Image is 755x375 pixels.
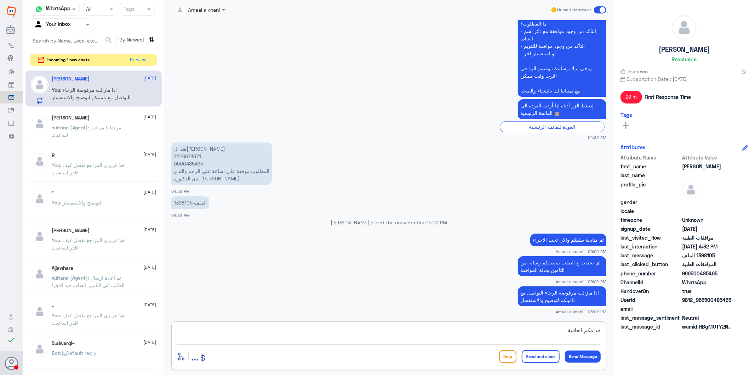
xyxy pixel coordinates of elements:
span: 2025-08-17T13:32:52.067Z [682,243,733,250]
span: Unknown [620,68,648,75]
span: HandoverOn [620,287,681,295]
span: 04:32 PM [171,213,190,218]
img: defaultAdmin.png [31,76,48,94]
span: 1398105 الملف [682,252,733,259]
img: defaultAdmin.png [31,265,48,283]
span: timezone [620,216,681,224]
span: [DATE] [144,302,156,308]
span: locale [620,207,681,215]
span: 9812_966500485465 [682,296,733,304]
span: 966500485465 [682,270,733,277]
img: yourInbox.svg [34,19,44,30]
span: last_message [620,252,681,259]
button: Preview [127,54,150,66]
span: UserId [620,296,681,304]
h5: R [52,152,55,158]
span: [DATE] [144,226,156,233]
span: last_message_id [620,323,681,330]
span: Attribute Name [620,154,681,161]
span: Amaal alknani - 05:02 PM [556,309,606,315]
span: You [52,87,61,93]
span: Human Handover [557,7,591,13]
span: 2025-07-22T14:27:45.457Z [682,225,733,233]
span: signup_date [620,225,681,233]
span: Amaal alknani - 05:02 PM [556,279,606,285]
span: null [682,198,733,206]
h5: ° [52,190,54,196]
button: search [104,34,113,46]
span: [DATE] [144,189,156,195]
h5: Ahmed [52,115,90,121]
span: : تم اعادة ارسال الطلب الى التامين الطلب قيد الاجرا [52,275,125,288]
span: By Newest [116,34,146,48]
img: defaultAdmin.png [31,115,48,133]
button: Avatar [5,357,18,370]
span: search [104,36,113,44]
span: : اذا مازالت مرفوضة الرجاء التواصل مع تامينكم لتوضيح والاستفسار [52,87,131,100]
div: Tags [122,5,135,14]
p: [PERSON_NAME] joined the conversation [171,219,606,226]
img: defaultAdmin.png [31,340,48,358]
img: Widebot Logo [7,5,16,17]
span: Subscription Date : [DATE] [620,75,748,83]
button: Send and close [522,350,560,363]
i: ⇅ [149,34,155,45]
span: Bot [52,350,60,356]
span: 04:32 PM [588,134,606,140]
span: : اهلا عزيزي المراجع تفضل كيف اقدر اساعدك [52,162,126,175]
span: first_name [620,163,681,170]
span: last_name [620,172,681,179]
span: profile_pic [620,181,681,197]
span: [DATE] [144,151,156,158]
h5: Aljawhara [52,265,74,271]
p: 17/8/2025, 5:02 PM [530,234,606,246]
img: defaultAdmin.png [31,190,48,208]
span: true [682,287,733,295]
span: : Default reply [60,350,97,356]
span: ChannelId [620,279,681,286]
span: null [682,207,733,215]
span: gender [620,198,681,206]
img: defaultAdmin.png [672,16,696,40]
button: Send Message [565,351,601,363]
span: : لتوضيح والاستفسار [61,200,102,206]
span: 29 m [620,91,642,103]
span: [DATE] [144,264,156,270]
span: last_clicked_button [620,261,681,268]
h5: Ahmad Mansi [52,228,90,234]
h6: Reachable [672,56,697,62]
img: defaultAdmin.png [31,228,48,245]
span: last_visited_flow [620,234,681,241]
span: phone_number [620,270,681,277]
span: 2 [682,279,733,286]
span: Amaal alknani - 05:02 PM [556,248,606,254]
span: : مرحبا كيف قدر اساعدك [52,124,122,138]
h5: .. [52,303,55,309]
span: First Response Time [645,93,691,101]
span: last_interaction [620,243,681,250]
span: موافقات الطبية [682,234,733,241]
span: email [620,305,681,313]
input: Search by Name, Local etc… [30,34,116,47]
span: null [682,305,733,313]
span: You [52,312,61,318]
span: [DATE] [144,75,156,81]
button: Drop [499,350,516,363]
button: ... [191,348,199,364]
img: whatsapp.png [34,4,44,15]
span: ... [191,350,199,363]
img: defaultAdmin.png [682,181,700,198]
span: 05:02 PM [425,219,447,225]
i: check [7,336,16,344]
h6: Attributes [620,144,646,150]
span: incoming 1 new chats [48,57,90,63]
h5: S.alwarqi~ [52,340,75,346]
span: Ahmed [682,163,733,170]
p: 17/8/2025, 5:02 PM [518,286,606,306]
span: last_message_sentiment [620,314,681,321]
span: : اهلا عزيزي المراجع تفضل كيف اقدر اساعدك [52,237,126,251]
span: 04:32 PM [171,189,190,194]
span: You [52,237,61,243]
span: Unknown [682,216,733,224]
span: : اهلا عزيزي المراجع تفضل كيف اقدر اساعدك [52,312,126,326]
